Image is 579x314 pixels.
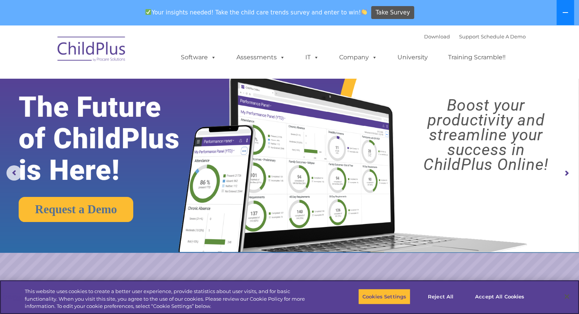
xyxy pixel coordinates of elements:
[145,9,151,15] img: ✅
[371,6,414,19] a: Take Survey
[19,91,204,186] rs-layer: The Future of ChildPlus is Here!
[390,50,435,65] a: University
[471,289,528,304] button: Accept All Cookies
[424,33,450,40] a: Download
[298,50,327,65] a: IT
[459,33,479,40] a: Support
[481,33,526,40] a: Schedule A Demo
[332,50,385,65] a: Company
[106,50,129,56] span: Last name
[229,50,293,65] a: Assessments
[417,289,464,304] button: Reject All
[376,6,410,19] span: Take Survey
[106,81,138,87] span: Phone number
[424,33,526,40] font: |
[25,288,319,310] div: This website uses cookies to create a better user experience, provide statistics about user visit...
[54,31,130,69] img: ChildPlus by Procare Solutions
[400,98,572,172] rs-layer: Boost your productivity and streamline your success in ChildPlus Online!
[19,197,133,222] a: Request a Demo
[173,50,224,65] a: Software
[361,9,367,15] img: 👏
[142,5,370,20] span: Your insights needed! Take the child care trends survey and enter to win!
[440,50,513,65] a: Training Scramble!!
[358,289,410,304] button: Cookies Settings
[558,288,575,305] button: Close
